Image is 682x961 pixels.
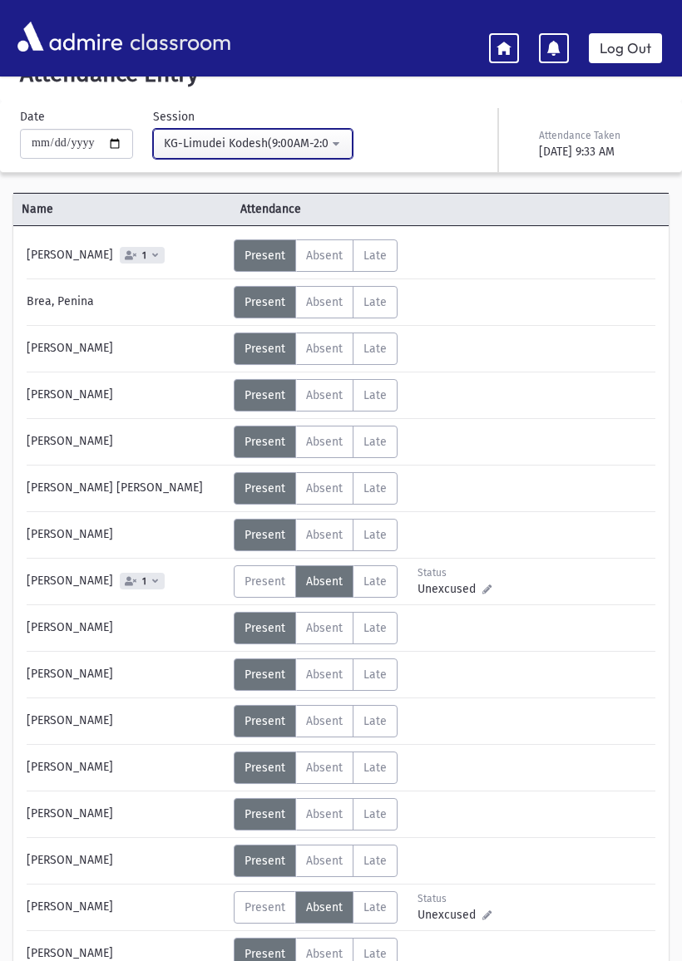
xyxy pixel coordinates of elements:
[234,239,398,272] div: AttTypes
[139,250,150,261] span: 1
[18,379,234,412] div: [PERSON_NAME]
[306,668,343,682] span: Absent
[363,854,387,868] span: Late
[18,612,234,644] div: [PERSON_NAME]
[245,761,285,775] span: Present
[18,519,234,551] div: [PERSON_NAME]
[363,668,387,682] span: Late
[363,435,387,449] span: Late
[245,854,285,868] span: Present
[363,388,387,402] span: Late
[234,658,398,691] div: AttTypes
[306,807,343,821] span: Absent
[18,565,234,598] div: [PERSON_NAME]
[232,200,615,218] span: Attendance
[245,668,285,682] span: Present
[245,481,285,495] span: Present
[539,143,659,160] div: [DATE] 9:33 AM
[363,342,387,356] span: Late
[153,108,195,126] label: Session
[306,528,343,542] span: Absent
[234,612,398,644] div: AttTypes
[306,435,343,449] span: Absent
[164,135,329,152] div: KG-Limudei Kodesh(9:00AM-2:00PM)
[234,752,398,784] div: AttTypes
[306,342,343,356] span: Absent
[245,295,285,309] span: Present
[306,621,343,635] span: Absent
[234,798,398,830] div: AttTypes
[126,15,231,59] span: classroom
[234,286,398,318] div: AttTypes
[363,295,387,309] span: Late
[18,239,234,272] div: [PERSON_NAME]
[363,761,387,775] span: Late
[18,845,234,877] div: [PERSON_NAME]
[18,333,234,365] div: [PERSON_NAME]
[539,128,659,143] div: Attendance Taken
[18,426,234,458] div: [PERSON_NAME]
[18,752,234,784] div: [PERSON_NAME]
[306,714,343,728] span: Absent
[13,17,126,56] img: AdmirePro
[20,108,45,126] label: Date
[589,33,662,63] a: Log Out
[245,621,285,635] span: Present
[234,845,398,877] div: AttTypes
[245,807,285,821] span: Present
[306,295,343,309] span: Absent
[363,249,387,263] span: Late
[234,379,398,412] div: AttTypes
[18,286,234,318] div: Brea, Penina
[153,129,353,159] button: KG-Limudei Kodesh(9:00AM-2:00PM)
[418,580,482,598] span: Unexcused
[139,576,150,587] span: 1
[306,761,343,775] span: Absent
[18,472,234,505] div: [PERSON_NAME] [PERSON_NAME]
[245,388,285,402] span: Present
[234,705,398,737] div: AttTypes
[245,714,285,728] span: Present
[234,519,398,551] div: AttTypes
[18,658,234,691] div: [PERSON_NAME]
[245,528,285,542] span: Present
[306,854,343,868] span: Absent
[245,249,285,263] span: Present
[363,807,387,821] span: Late
[245,342,285,356] span: Present
[306,574,343,589] span: Absent
[306,481,343,495] span: Absent
[13,200,232,218] span: Name
[234,333,398,365] div: AttTypes
[18,798,234,830] div: [PERSON_NAME]
[234,565,398,598] div: AttTypes
[234,472,398,505] div: AttTypes
[418,565,492,580] div: Status
[18,891,234,924] div: [PERSON_NAME]
[245,435,285,449] span: Present
[363,481,387,495] span: Late
[363,714,387,728] span: Late
[306,388,343,402] span: Absent
[234,426,398,458] div: AttTypes
[245,574,285,589] span: Present
[306,249,343,263] span: Absent
[363,621,387,635] span: Late
[18,705,234,737] div: [PERSON_NAME]
[363,528,387,542] span: Late
[363,574,387,589] span: Late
